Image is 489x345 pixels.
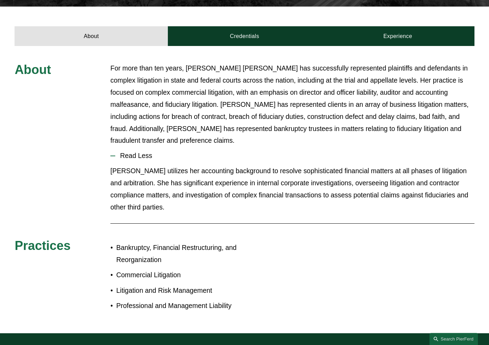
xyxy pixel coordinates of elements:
[321,26,474,46] a: Experience
[168,26,321,46] a: Credentials
[15,63,51,77] span: About
[115,152,474,160] span: Read Less
[116,300,244,312] p: Professional and Management Liability
[116,242,244,266] p: Bankruptcy, Financial Restructuring, and Reorganization
[116,269,244,281] p: Commercial Litigation
[116,285,244,297] p: Litigation and Risk Management
[429,333,478,345] a: Search this site
[15,239,71,253] span: Practices
[15,26,168,46] a: About
[110,62,474,147] p: For more than ten years, [PERSON_NAME] [PERSON_NAME] has successfully represented plaintiffs and ...
[110,165,474,213] p: [PERSON_NAME] utilizes her accounting background to resolve sophisticated financial matters at al...
[110,147,474,165] button: Read Less
[110,165,474,218] div: Read Less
